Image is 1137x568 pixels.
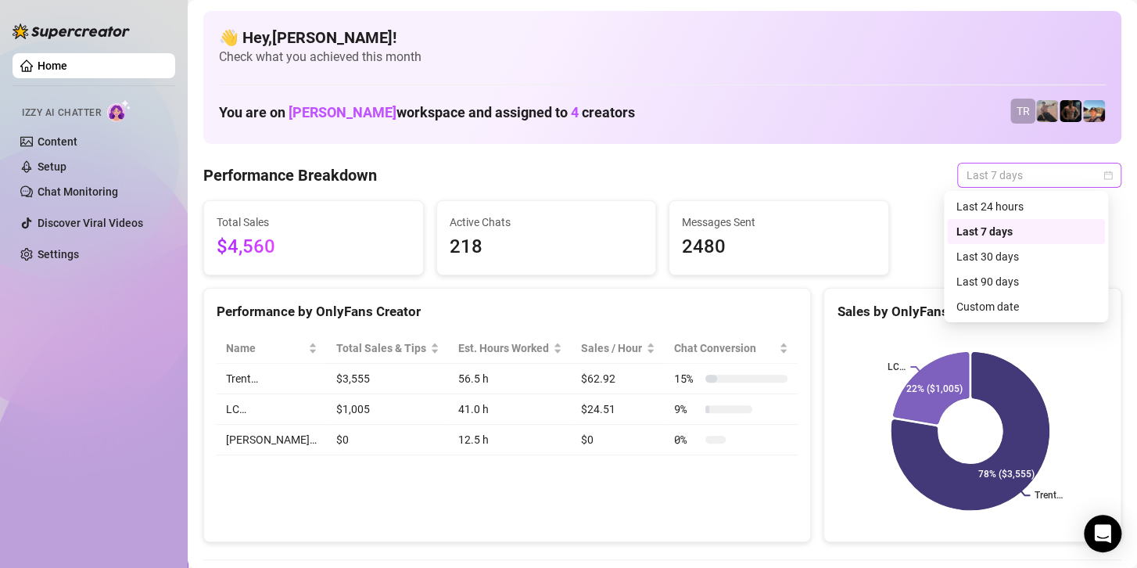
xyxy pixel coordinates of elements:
[203,164,377,186] h4: Performance Breakdown
[888,361,906,372] text: LC…
[956,248,1096,265] div: Last 30 days
[947,294,1105,319] div: Custom date
[38,135,77,148] a: Content
[13,23,130,39] img: logo-BBDzfeDw.svg
[107,99,131,122] img: AI Chatter
[219,104,635,121] h1: You are on workspace and assigned to creators
[1084,515,1121,552] div: Open Intercom Messenger
[217,425,327,455] td: [PERSON_NAME]…
[458,340,550,357] div: Est. Hours Worked
[327,364,449,394] td: $3,555
[217,301,798,322] div: Performance by OnlyFans Creator
[217,364,327,394] td: Trent…
[219,49,1106,66] span: Check what you achieved this month
[572,394,665,425] td: $24.51
[572,425,665,455] td: $0
[327,394,449,425] td: $1,005
[217,214,411,231] span: Total Sales
[1035,490,1063,501] text: Trent…
[665,333,798,364] th: Chat Conversion
[947,244,1105,269] div: Last 30 days
[947,219,1105,244] div: Last 7 days
[449,364,572,394] td: 56.5 h
[219,27,1106,49] h4: 👋 Hey, [PERSON_NAME] !
[22,106,101,120] span: Izzy AI Chatter
[1060,100,1081,122] img: Trent
[674,401,699,418] span: 9 %
[674,370,699,387] span: 15 %
[38,59,67,72] a: Home
[336,340,427,357] span: Total Sales & Tips
[450,214,644,231] span: Active Chats
[449,425,572,455] td: 12.5 h
[837,301,1108,322] div: Sales by OnlyFans Creator
[1083,100,1105,122] img: Zach
[947,194,1105,219] div: Last 24 hours
[682,214,876,231] span: Messages Sent
[956,198,1096,215] div: Last 24 hours
[217,333,327,364] th: Name
[581,340,643,357] span: Sales / Hour
[217,394,327,425] td: LC…
[956,298,1096,315] div: Custom date
[226,340,305,357] span: Name
[38,217,143,229] a: Discover Viral Videos
[38,160,66,173] a: Setup
[571,104,579,120] span: 4
[449,394,572,425] td: 41.0 h
[674,340,776,357] span: Chat Conversion
[1036,100,1058,122] img: LC
[572,364,665,394] td: $62.92
[1017,102,1030,120] span: TR
[327,425,449,455] td: $0
[947,269,1105,294] div: Last 90 days
[38,248,79,261] a: Settings
[682,232,876,262] span: 2480
[956,273,1096,290] div: Last 90 days
[956,223,1096,240] div: Last 7 days
[38,185,118,198] a: Chat Monitoring
[674,431,699,448] span: 0 %
[572,333,665,364] th: Sales / Hour
[450,232,644,262] span: 218
[967,164,1112,187] span: Last 7 days
[217,232,411,262] span: $4,560
[327,333,449,364] th: Total Sales & Tips
[289,104,396,120] span: [PERSON_NAME]
[1103,171,1113,180] span: calendar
